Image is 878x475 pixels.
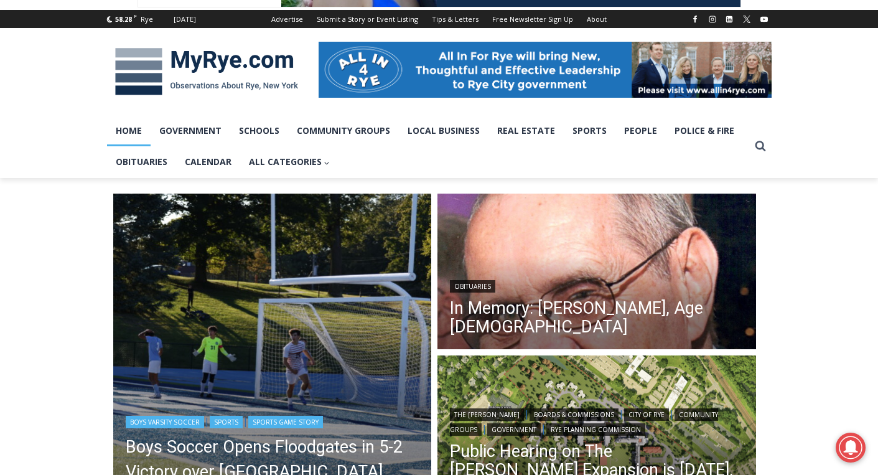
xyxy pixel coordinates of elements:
[4,128,122,176] span: Open Tues. - Sun. [PHONE_NUMBER]
[485,10,580,28] a: Free Newsletter Sign Up
[319,42,772,98] img: All in for Rye
[487,423,541,436] a: Government
[580,10,614,28] a: About
[705,12,720,27] a: Instagram
[248,416,323,428] a: Sports Game Story
[210,416,243,428] a: Sports
[128,78,183,149] div: "the precise, almost orchestrated movements of cutting and assembling sushi and [PERSON_NAME] mak...
[107,146,176,177] a: Obituaries
[107,115,749,178] nav: Primary Navigation
[107,115,151,146] a: Home
[749,135,772,158] button: View Search Form
[425,10,485,28] a: Tips & Letters
[722,12,737,27] a: Linkedin
[325,124,577,152] span: Intern @ [DOMAIN_NAME]
[126,413,419,428] div: | |
[437,194,756,353] a: Read More In Memory: Donald J. Demas, Age 90
[450,406,744,436] div: | | | | |
[1,125,125,155] a: Open Tues. - Sun. [PHONE_NUMBER]
[288,115,399,146] a: Community Groups
[230,115,288,146] a: Schools
[688,12,703,27] a: Facebook
[624,408,669,421] a: City of Rye
[450,280,495,293] a: Obituaries
[757,12,772,27] a: YouTube
[264,10,614,28] nav: Secondary Navigation
[437,194,756,353] img: Obituary - Donald J. Demas
[107,39,306,104] img: MyRye.com
[450,299,744,336] a: In Memory: [PERSON_NAME], Age [DEMOGRAPHIC_DATA]
[264,10,310,28] a: Advertise
[299,121,603,155] a: Intern @ [DOMAIN_NAME]
[530,408,619,421] a: Boards & Commissions
[615,115,666,146] a: People
[176,146,240,177] a: Calendar
[126,416,204,428] a: Boys Varsity Soccer
[151,115,230,146] a: Government
[739,12,754,27] a: X
[141,14,153,25] div: Rye
[240,146,339,177] button: Child menu of All Categories
[115,14,132,24] span: 58.28
[546,423,645,436] a: Rye Planning Commission
[564,115,615,146] a: Sports
[399,115,488,146] a: Local Business
[314,1,588,121] div: "[PERSON_NAME] and I covered the [DATE] Parade, which was a really eye opening experience as I ha...
[174,14,196,25] div: [DATE]
[450,408,524,421] a: The [PERSON_NAME]
[666,115,743,146] a: Police & Fire
[310,10,425,28] a: Submit a Story or Event Listing
[134,12,137,19] span: F
[488,115,564,146] a: Real Estate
